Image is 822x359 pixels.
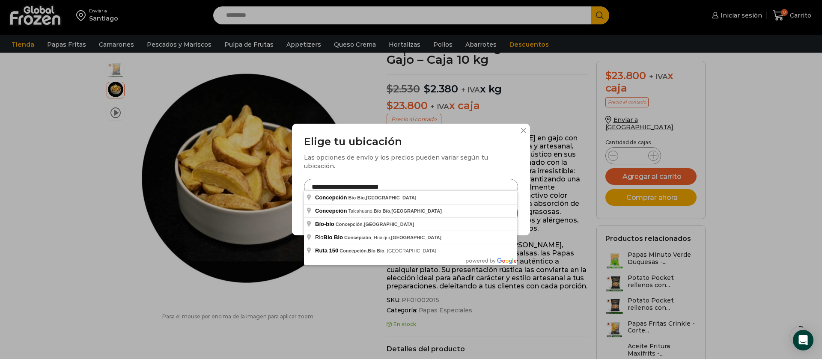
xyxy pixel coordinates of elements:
div: Open Intercom Messenger [793,330,813,350]
span: [GEOGRAPHIC_DATA] [391,208,442,214]
span: Concepción [315,208,347,214]
span: Bío Bío [374,208,390,214]
span: Talcahuano, , [348,208,441,214]
span: Bio Bio [324,234,343,240]
span: Rio [315,234,344,240]
span: Concepción [315,194,347,201]
span: [GEOGRAPHIC_DATA] [366,195,417,200]
span: , , [GEOGRAPHIC_DATA] [340,248,436,253]
span: , Hualqui, [344,235,441,240]
span: Concepción [340,248,366,253]
span: , [348,195,416,200]
span: Concepción [336,222,363,227]
span: [GEOGRAPHIC_DATA] [364,222,414,227]
span: Bío Bío [348,195,365,200]
span: Bío Bío [368,248,384,253]
h3: Elige tu ubicación [304,136,518,148]
span: Ruta 150 [315,247,338,254]
span: Bío-bío [315,221,334,227]
span: Concepción [344,235,371,240]
div: Las opciones de envío y los precios pueden variar según tu ubicación. [304,153,518,170]
span: , [336,222,414,227]
span: [GEOGRAPHIC_DATA] [391,235,441,240]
